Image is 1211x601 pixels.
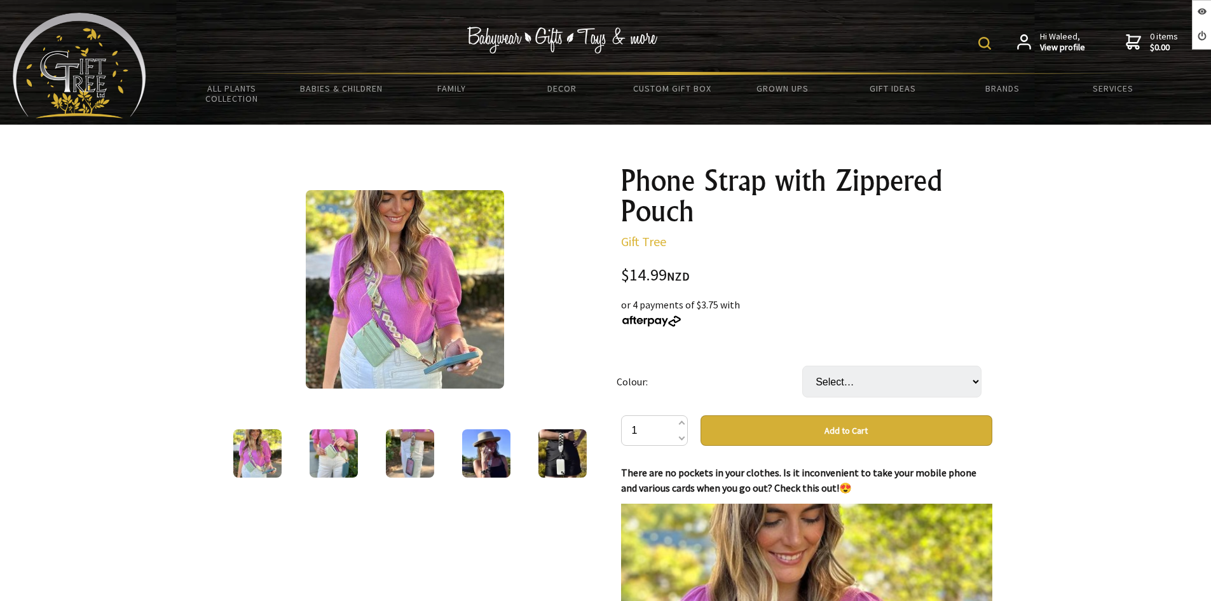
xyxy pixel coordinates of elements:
a: Services [1058,75,1168,102]
img: Phone Strap with Zippered Pouch [462,429,510,478]
div: $14.99 [621,267,992,284]
img: Afterpay [621,315,682,327]
strong: $0.00 [1150,42,1178,53]
a: Brands [948,75,1058,102]
a: Gift Tree [621,233,666,249]
td: Colour: [617,348,802,415]
strong: View profile [1040,42,1085,53]
h1: Phone Strap with Zippered Pouch [621,165,992,226]
img: product search [978,37,991,50]
a: Custom Gift Box [617,75,727,102]
img: Phone Strap with Zippered Pouch [306,190,504,389]
span: 0 items [1150,31,1178,53]
a: Hi Waleed,View profile [1017,31,1085,53]
span: Hi Waleed, [1040,31,1085,53]
a: Grown Ups [727,75,837,102]
img: Babywear - Gifts - Toys & more [467,27,658,53]
a: Gift Ideas [837,75,947,102]
a: Family [397,75,507,102]
strong: There are no pockets in your clothes. Is it inconvenient to take your mobile phone and various ca... [621,466,976,494]
a: Decor [507,75,617,102]
button: Add to Cart [701,415,992,446]
img: Phone Strap with Zippered Pouch [310,429,358,478]
img: Phone Strap with Zippered Pouch [386,429,434,478]
a: All Plants Collection [177,75,287,112]
img: Babyware - Gifts - Toys and more... [13,13,146,118]
a: Babies & Children [287,75,397,102]
a: 0 items$0.00 [1126,31,1178,53]
img: Phone Strap with Zippered Pouch [538,429,587,478]
img: Phone Strap with Zippered Pouch [233,429,282,478]
span: NZD [667,269,690,284]
div: or 4 payments of $3.75 with [621,297,992,328]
